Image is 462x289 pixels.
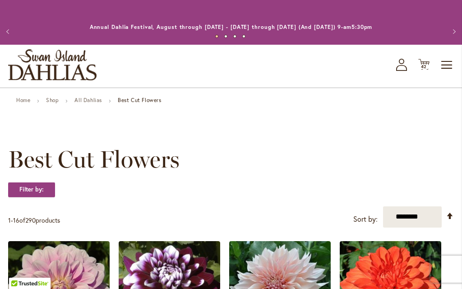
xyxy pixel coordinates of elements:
[90,23,373,30] a: Annual Dahlia Festival, August through [DATE] - [DATE] through [DATE] (And [DATE]) 9-am5:30pm
[74,97,102,103] a: All Dahlias
[418,59,430,71] button: 42
[46,97,59,103] a: Shop
[444,23,462,41] button: Next
[8,213,60,228] p: - of products
[421,64,427,70] span: 42
[118,97,162,103] strong: Best Cut Flowers
[353,211,378,228] label: Sort by:
[215,35,218,38] button: 1 of 4
[25,216,36,224] span: 290
[16,97,30,103] a: Home
[7,257,32,282] iframe: Launch Accessibility Center
[8,49,97,80] a: store logo
[224,35,227,38] button: 2 of 4
[13,216,19,224] span: 16
[8,216,11,224] span: 1
[242,35,245,38] button: 4 of 4
[8,146,180,173] span: Best Cut Flowers
[233,35,236,38] button: 3 of 4
[8,182,55,197] strong: Filter by:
